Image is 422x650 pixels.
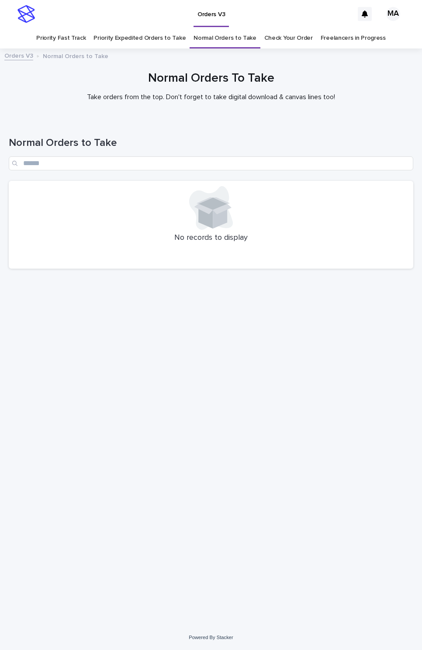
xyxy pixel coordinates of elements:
[9,156,413,170] input: Search
[194,28,256,48] a: Normal Orders to Take
[17,5,35,23] img: stacker-logo-s-only.png
[9,137,413,149] h1: Normal Orders to Take
[36,93,386,101] p: Take orders from the top. Don't forget to take digital download & canvas lines too!
[36,28,86,48] a: Priority Fast Track
[93,28,186,48] a: Priority Expedited Orders to Take
[264,28,313,48] a: Check Your Order
[386,7,400,21] div: MA
[14,233,408,243] p: No records to display
[43,51,108,60] p: Normal Orders to Take
[9,71,413,86] h1: Normal Orders To Take
[189,635,233,640] a: Powered By Stacker
[321,28,386,48] a: Freelancers in Progress
[4,50,33,60] a: Orders V3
